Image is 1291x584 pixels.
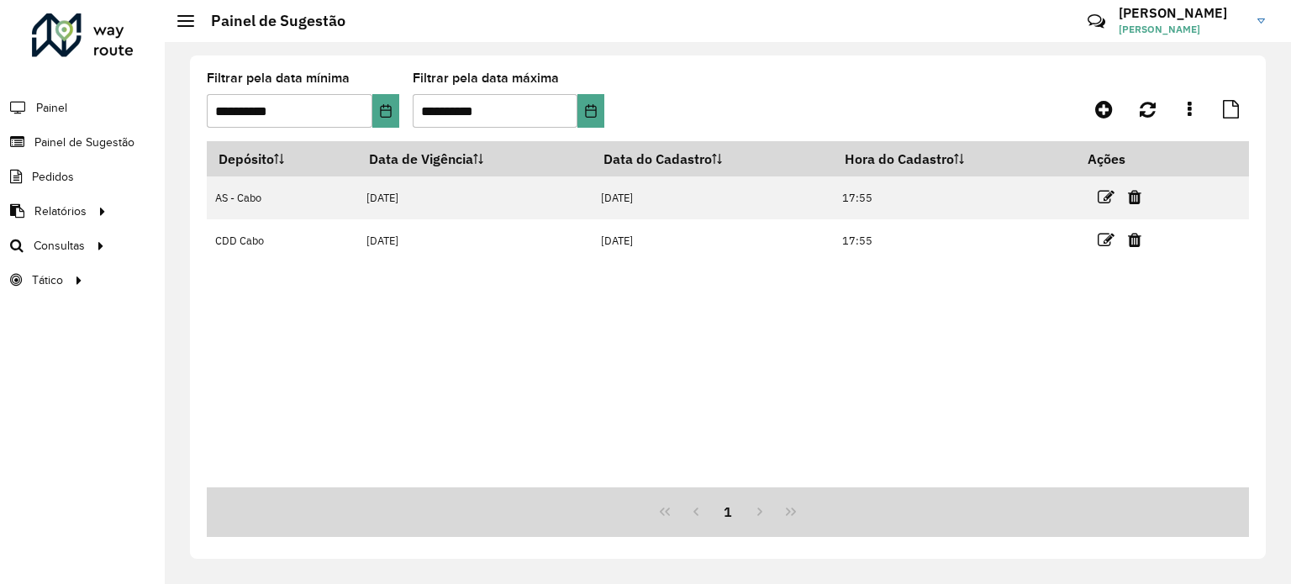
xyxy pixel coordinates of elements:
[1098,229,1114,251] a: Editar
[194,12,345,30] h2: Painel de Sugestão
[358,176,593,219] td: [DATE]
[1128,186,1141,208] a: Excluir
[32,271,63,289] span: Tático
[358,141,593,176] th: Data de Vigência
[834,176,1077,219] td: 17:55
[592,141,833,176] th: Data do Cadastro
[358,219,593,262] td: [DATE]
[1098,186,1114,208] a: Editar
[207,68,350,88] label: Filtrar pela data mínima
[834,141,1077,176] th: Hora do Cadastro
[207,141,358,176] th: Depósito
[34,237,85,255] span: Consultas
[712,496,744,528] button: 1
[1128,229,1141,251] a: Excluir
[413,68,559,88] label: Filtrar pela data máxima
[207,176,358,219] td: AS - Cabo
[1076,141,1177,176] th: Ações
[1078,3,1114,39] a: Contato Rápido
[32,168,74,186] span: Pedidos
[592,176,833,219] td: [DATE]
[577,94,604,128] button: Choose Date
[207,219,358,262] td: CDD Cabo
[592,219,833,262] td: [DATE]
[34,203,87,220] span: Relatórios
[34,134,134,151] span: Painel de Sugestão
[372,94,399,128] button: Choose Date
[1119,5,1245,21] h3: [PERSON_NAME]
[36,99,67,117] span: Painel
[834,219,1077,262] td: 17:55
[1119,22,1245,37] span: [PERSON_NAME]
